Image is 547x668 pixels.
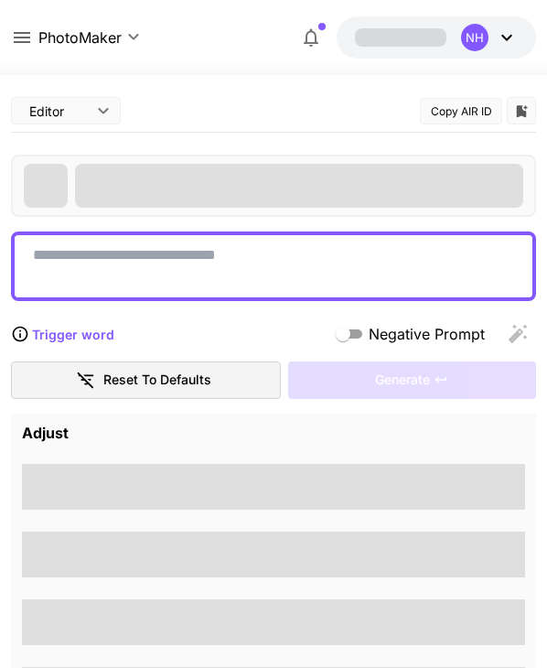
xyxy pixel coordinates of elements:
[461,24,488,51] div: NH
[369,323,485,345] span: Negative Prompt
[11,316,114,352] button: Trigger word
[32,325,114,344] p: Trigger word
[513,100,530,122] button: Add to library
[11,361,281,399] button: Reset to defaults
[38,27,122,48] span: PhotoMaker
[288,361,536,399] div: Please fill the prompt
[29,102,86,121] span: Editor
[22,425,525,443] h4: Adjust
[420,98,502,124] button: Copy AIR ID
[337,16,536,59] button: NH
